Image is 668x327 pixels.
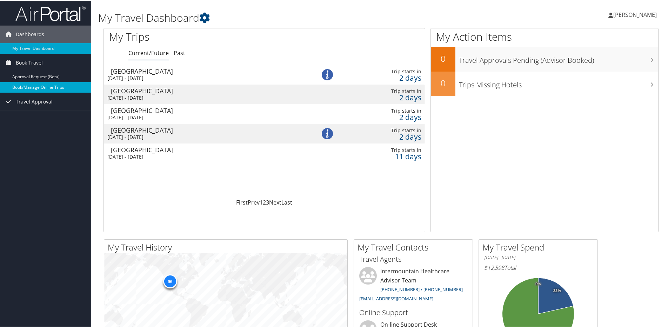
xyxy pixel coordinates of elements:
div: [DATE] - [DATE] [107,114,298,120]
a: Prev [248,198,260,206]
a: Current/Future [128,48,169,56]
h1: My Travel Dashboard [98,10,475,25]
div: [GEOGRAPHIC_DATA] [111,126,301,133]
div: [DATE] - [DATE] [107,74,298,81]
div: [DATE] - [DATE] [107,94,298,100]
h2: My Travel Spend [482,241,597,253]
h2: My Travel History [108,241,347,253]
a: [PERSON_NAME] [608,4,664,25]
div: Trip starts in [353,146,421,153]
div: [DATE] - [DATE] [107,153,298,159]
img: airportal-logo.png [15,5,86,21]
a: [EMAIL_ADDRESS][DOMAIN_NAME] [359,295,433,301]
a: 3 [266,198,269,206]
div: 11 days [353,153,421,159]
span: $12,598 [484,263,504,271]
h6: [DATE] - [DATE] [484,254,592,260]
a: Last [281,198,292,206]
div: 96 [163,274,177,288]
tspan: 0% [535,281,541,286]
div: [GEOGRAPHIC_DATA] [111,107,301,113]
div: Trip starts in [353,107,421,113]
div: Trip starts in [353,87,421,94]
a: [PHONE_NUMBER] / [PHONE_NUMBER] [380,286,463,292]
span: Book Travel [16,53,43,71]
div: [GEOGRAPHIC_DATA] [111,146,301,152]
div: 2 days [353,94,421,100]
span: Dashboards [16,25,44,42]
a: 1 [260,198,263,206]
div: 2 days [353,133,421,139]
h2: 0 [431,76,455,88]
img: alert-flat-solid-info.png [322,127,333,139]
h3: Trips Missing Hotels [459,76,658,89]
h3: Online Support [359,307,467,317]
div: 2 days [353,74,421,80]
div: 2 days [353,113,421,120]
h6: Total [484,263,592,271]
a: Past [174,48,185,56]
h3: Travel Agents [359,254,467,263]
h1: My Trips [109,29,286,44]
div: [DATE] - [DATE] [107,133,298,140]
div: Trip starts in [353,68,421,74]
tspan: 22% [553,288,561,292]
a: 2 [263,198,266,206]
span: Travel Approval [16,92,53,110]
a: 0Travel Approvals Pending (Advisor Booked) [431,46,658,71]
h1: My Action Items [431,29,658,44]
img: alert-flat-solid-info.png [322,68,333,80]
h3: Travel Approvals Pending (Advisor Booked) [459,51,658,65]
div: Trip starts in [353,127,421,133]
li: Intermountain Healthcare Advisor Team [356,266,471,304]
a: 0Trips Missing Hotels [431,71,658,95]
div: [GEOGRAPHIC_DATA] [111,67,301,74]
div: [GEOGRAPHIC_DATA] [111,87,301,93]
span: [PERSON_NAME] [613,10,657,18]
a: Next [269,198,281,206]
h2: My Travel Contacts [358,241,473,253]
a: First [236,198,248,206]
h2: 0 [431,52,455,64]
